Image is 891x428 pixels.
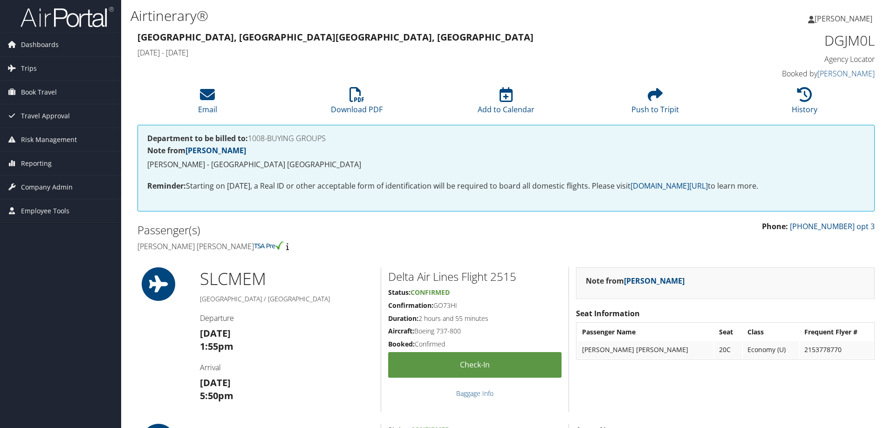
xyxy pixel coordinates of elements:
strong: Seat Information [576,308,640,319]
h5: GO73HI [388,301,562,310]
h5: [GEOGRAPHIC_DATA] / [GEOGRAPHIC_DATA] [200,294,374,304]
a: Baggage Info [456,389,493,398]
img: tsa-precheck.png [254,241,284,250]
a: [DOMAIN_NAME][URL] [631,181,708,191]
td: [PERSON_NAME] [PERSON_NAME] [577,341,713,358]
span: Confirmed [411,288,450,297]
strong: Confirmation: [388,301,433,310]
a: [PERSON_NAME] [808,5,882,33]
td: 20C [714,341,742,358]
span: Dashboards [21,33,59,56]
span: Reporting [21,152,52,175]
h5: Boeing 737-800 [388,326,562,336]
td: Economy (U) [743,341,799,358]
h4: 1008-BUYING GROUPS [147,135,865,142]
strong: [GEOGRAPHIC_DATA], [GEOGRAPHIC_DATA] [GEOGRAPHIC_DATA], [GEOGRAPHIC_DATA] [137,31,534,43]
h4: Departure [200,313,374,323]
a: [PHONE_NUMBER] opt 3 [790,221,875,231]
span: Travel Approval [21,104,70,128]
h2: Delta Air Lines Flight 2515 [388,269,562,285]
h5: Confirmed [388,340,562,349]
h4: Booked by [701,68,875,79]
th: Class [743,324,799,340]
h5: 2 hours and 55 minutes [388,314,562,323]
span: Company Admin [21,176,73,199]
h4: [PERSON_NAME] [PERSON_NAME] [137,241,499,251]
strong: 1:55pm [200,340,233,353]
a: [PERSON_NAME] [817,68,875,79]
span: [PERSON_NAME] [815,14,872,24]
strong: Note from [147,145,246,156]
th: Passenger Name [577,324,713,340]
a: [PERSON_NAME] [624,276,685,286]
h4: Agency Locator [701,54,875,64]
a: Push to Tripit [631,92,679,115]
strong: [DATE] [200,376,231,389]
span: Employee Tools [21,199,69,223]
img: airportal-logo.png [21,6,114,28]
a: [PERSON_NAME] [185,145,246,156]
p: Starting on [DATE], a Real ID or other acceptable form of identification will be required to boar... [147,180,865,192]
p: [PERSON_NAME] - [GEOGRAPHIC_DATA] [GEOGRAPHIC_DATA] [147,159,865,171]
h1: Airtinerary® [130,6,631,26]
strong: Booked: [388,340,415,348]
a: History [792,92,817,115]
h2: Passenger(s) [137,222,499,238]
span: Risk Management [21,128,77,151]
a: Email [198,92,217,115]
span: Book Travel [21,81,57,104]
strong: Note from [586,276,685,286]
a: Check-in [388,352,562,378]
strong: Status: [388,288,411,297]
span: Trips [21,57,37,80]
h1: DGJM0L [701,31,875,50]
th: Frequent Flyer # [800,324,873,340]
a: Download PDF [331,92,383,115]
h1: SLC MEM [200,267,374,291]
strong: Reminder: [147,181,186,191]
strong: 5:50pm [200,389,233,402]
h4: Arrival [200,362,374,373]
strong: Aircraft: [388,326,414,335]
strong: Duration: [388,314,418,323]
strong: Phone: [762,221,788,231]
h4: [DATE] - [DATE] [137,48,687,58]
strong: [DATE] [200,327,231,340]
td: 2153778770 [800,341,873,358]
strong: Department to be billed to: [147,133,248,143]
th: Seat [714,324,742,340]
a: Add to Calendar [478,92,535,115]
